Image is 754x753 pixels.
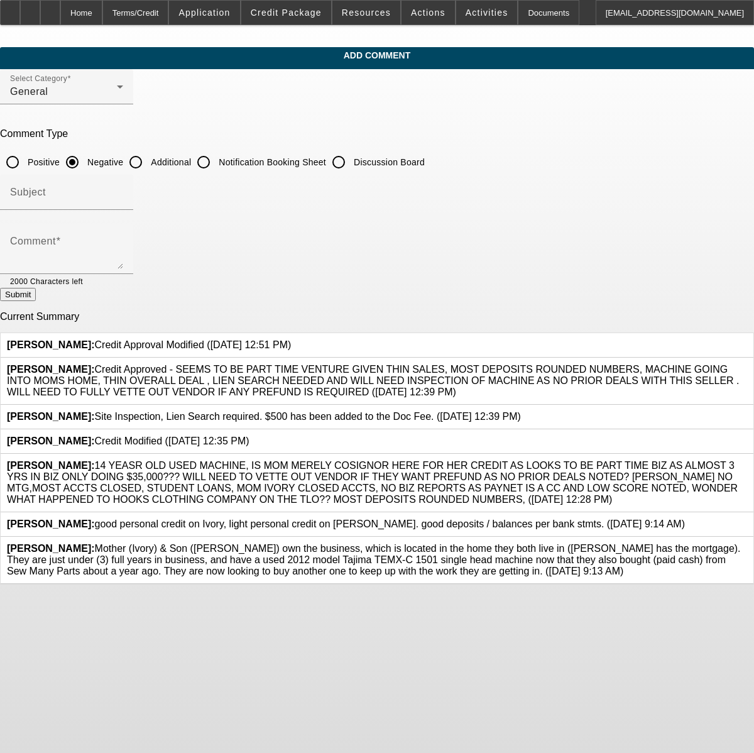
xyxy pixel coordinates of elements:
mat-hint: 2000 Characters left [10,274,83,288]
b: [PERSON_NAME]: [7,460,95,471]
b: [PERSON_NAME]: [7,364,95,375]
span: General [10,86,48,97]
b: [PERSON_NAME]: [7,436,95,446]
span: Actions [411,8,445,18]
b: [PERSON_NAME]: [7,411,95,422]
label: Additional [148,156,191,168]
span: Site Inspection, Lien Search required. $500 has been added to the Doc Fee. ([DATE] 12:39 PM) [7,411,521,422]
span: Credit Modified ([DATE] 12:35 PM) [7,436,249,446]
button: Activities [456,1,518,25]
button: Resources [332,1,400,25]
label: Notification Booking Sheet [216,156,326,168]
label: Positive [25,156,60,168]
mat-label: Select Category [10,75,67,83]
span: Mother (Ivory) & Son ([PERSON_NAME]) own the business, which is located in the home they both liv... [7,543,741,576]
span: Resources [342,8,391,18]
label: Negative [85,156,123,168]
b: [PERSON_NAME]: [7,543,95,554]
button: Credit Package [241,1,331,25]
mat-label: Subject [10,187,46,197]
span: Credit Package [251,8,322,18]
span: good personal credit on Ivory, light personal credit on [PERSON_NAME]. good deposits / balances p... [7,519,685,529]
span: Add Comment [9,50,745,60]
b: [PERSON_NAME]: [7,519,95,529]
label: Discussion Board [351,156,425,168]
span: Credit Approved - SEEMS TO BE PART TIME VENTURE GIVEN THIN SALES, MOST DEPOSITS ROUNDED NUMBERS, ... [7,364,740,397]
button: Actions [402,1,455,25]
span: Credit Approval Modified ([DATE] 12:51 PM) [7,339,291,350]
span: Application [178,8,230,18]
span: 14 YEASR OLD USED MACHINE, IS MOM MERELY COSIGNOR HERE FOR HER CREDIT AS LOOKS TO BE PART TIME BI... [7,460,738,505]
mat-label: Comment [10,236,56,246]
b: [PERSON_NAME]: [7,339,95,350]
span: Activities [466,8,508,18]
button: Application [169,1,239,25]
